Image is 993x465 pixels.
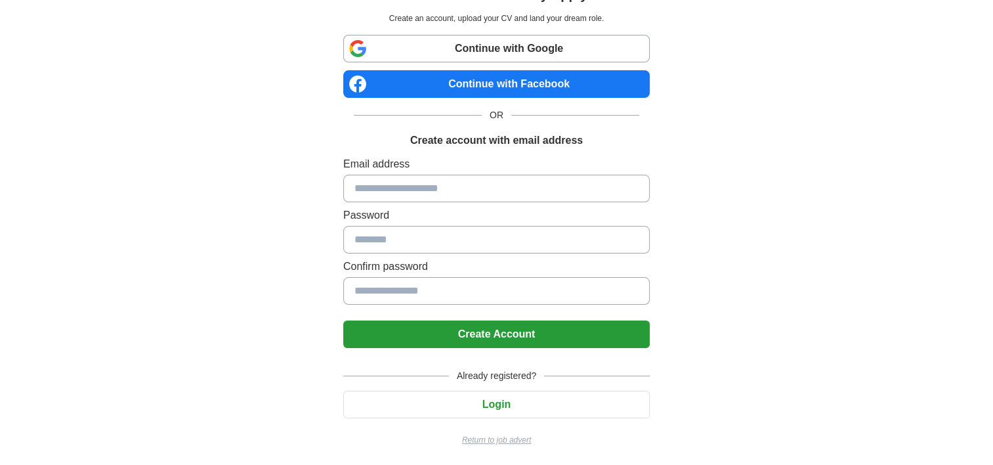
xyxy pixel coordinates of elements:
[346,12,647,24] p: Create an account, upload your CV and land your dream role.
[343,321,650,348] button: Create Account
[343,434,650,446] a: Return to job advert
[410,133,583,148] h1: Create account with email address
[343,208,650,223] label: Password
[449,369,544,383] span: Already registered?
[343,35,650,62] a: Continue with Google
[343,399,650,410] a: Login
[343,156,650,172] label: Email address
[343,259,650,275] label: Confirm password
[482,108,511,122] span: OR
[343,391,650,418] button: Login
[343,70,650,98] a: Continue with Facebook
